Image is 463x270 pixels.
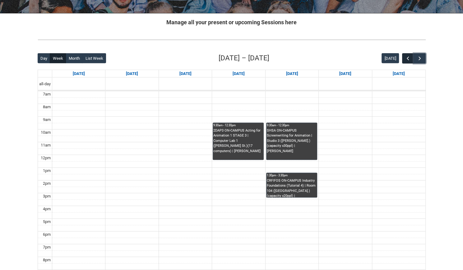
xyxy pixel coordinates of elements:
[231,70,246,77] a: Go to September 24, 2025
[267,173,317,178] div: 1:30pm - 3:30pm
[66,53,83,63] button: Month
[72,70,86,77] a: Go to September 21, 2025
[42,180,52,187] div: 2pm
[38,18,426,26] h2: Manage all your present or upcoming Sessions here
[38,81,52,87] span: all-day
[42,219,52,225] div: 5pm
[267,178,317,198] div: CRFIFOS ON-CAMPUS Industry Foundations (Tutorial 4) | Room 104 ([GEOGRAPHIC_DATA].) (capacity x20...
[38,53,50,63] button: Day
[285,70,299,77] a: Go to September 25, 2025
[42,257,52,263] div: 8pm
[402,53,414,63] button: Previous Week
[178,70,193,77] a: Go to September 23, 2025
[39,129,52,136] div: 10am
[42,168,52,174] div: 1pm
[42,91,52,97] div: 7am
[38,36,426,43] img: REDU_GREY_LINE
[267,128,317,154] div: SHSA ON-CAMPUS Screenwriting for Animation | Studio 3 ([PERSON_NAME].) (capacity x30ppl) | [PERSO...
[382,53,399,63] button: [DATE]
[39,142,52,148] div: 11am
[42,206,52,212] div: 4pm
[39,155,52,161] div: 12pm
[42,193,52,199] div: 3pm
[82,53,106,63] button: List Week
[42,231,52,238] div: 6pm
[213,123,263,128] div: 9:30am - 12:30pm
[338,70,353,77] a: Go to September 26, 2025
[42,244,52,250] div: 7pm
[213,128,263,154] div: 2DAP3 ON-CAMPUS Acting for Animation 1 STAGE 3 | Computer Lab 1 ([PERSON_NAME] St.)(17 computers)...
[219,53,269,63] h2: [DATE] – [DATE]
[391,70,406,77] a: Go to September 27, 2025
[42,117,52,123] div: 9am
[125,70,139,77] a: Go to September 22, 2025
[414,53,425,63] button: Next Week
[50,53,66,63] button: Week
[42,104,52,110] div: 8am
[267,123,317,128] div: 9:30am - 12:30pm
